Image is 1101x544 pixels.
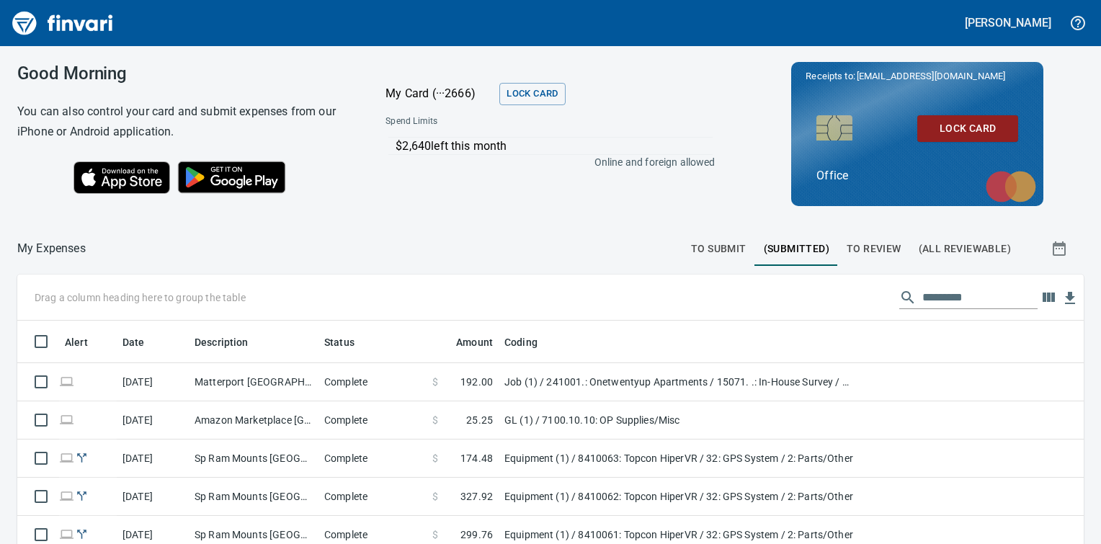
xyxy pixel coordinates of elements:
[432,413,438,427] span: $
[65,334,107,351] span: Alert
[961,12,1055,34] button: [PERSON_NAME]
[189,363,318,401] td: Matterport [GEOGRAPHIC_DATA] [GEOGRAPHIC_DATA]
[917,115,1018,142] button: Lock Card
[74,453,89,463] span: Split transaction
[460,451,493,465] span: 174.48
[385,115,575,129] span: Spend Limits
[432,527,438,542] span: $
[195,334,267,351] span: Description
[929,120,1007,138] span: Lock Card
[919,240,1011,258] span: (All Reviewable)
[504,334,556,351] span: Coding
[499,440,859,478] td: Equipment (1) / 8410063: Topcon HiperVR / 32: GPS System / 2: Parts/Other
[117,478,189,516] td: [DATE]
[385,85,494,102] p: My Card (···2666)
[979,164,1043,210] img: mastercard.svg
[189,478,318,516] td: Sp Ram Mounts [GEOGRAPHIC_DATA] [GEOGRAPHIC_DATA] - RAM Tough Claw
[965,15,1051,30] h5: [PERSON_NAME]
[432,375,438,389] span: $
[460,527,493,542] span: 299.76
[318,401,427,440] td: Complete
[65,334,88,351] span: Alert
[324,334,355,351] span: Status
[499,478,859,516] td: Equipment (1) / 8410062: Topcon HiperVR / 32: GPS System / 2: Parts/Other
[122,334,145,351] span: Date
[324,334,373,351] span: Status
[122,334,164,351] span: Date
[1059,287,1081,309] button: Download table
[396,138,713,155] p: $2,640 left this month
[117,363,189,401] td: [DATE]
[374,155,715,169] p: Online and foreign allowed
[17,102,349,142] h6: You can also control your card and submit expenses from our iPhone or Android application.
[499,363,859,401] td: Job (1) / 241001.: Onetwentyup Apartments / 15071. .: In-House Survey / 5: Other
[195,334,249,351] span: Description
[460,489,493,504] span: 327.92
[117,440,189,478] td: [DATE]
[170,153,294,201] img: Get it on Google Play
[456,334,493,351] span: Amount
[847,240,901,258] span: To Review
[59,530,74,539] span: Online transaction
[17,240,86,257] p: My Expenses
[17,240,86,257] nav: breadcrumb
[189,440,318,478] td: Sp Ram Mounts [GEOGRAPHIC_DATA] [GEOGRAPHIC_DATA] - RAM Round Plate
[806,69,1029,84] p: Receipts to:
[74,491,89,501] span: Split transaction
[9,6,117,40] img: Finvari
[117,401,189,440] td: [DATE]
[73,161,170,194] img: Download on the App Store
[318,440,427,478] td: Complete
[35,290,246,305] p: Drag a column heading here to group the table
[1038,231,1084,266] button: Show transactions within a particular date range
[1038,287,1059,308] button: Choose columns to display
[499,83,565,105] button: Lock Card
[499,401,859,440] td: GL (1) / 7100.10.10: OP Supplies/Misc
[460,375,493,389] span: 192.00
[507,86,558,102] span: Lock Card
[816,167,1018,184] p: Office
[437,334,493,351] span: Amount
[59,491,74,501] span: Online transaction
[59,453,74,463] span: Online transaction
[855,69,1007,83] span: [EMAIL_ADDRESS][DOMAIN_NAME]
[466,413,493,427] span: 25.25
[59,377,74,386] span: Online transaction
[432,451,438,465] span: $
[318,478,427,516] td: Complete
[504,334,538,351] span: Coding
[74,530,89,539] span: Split transaction
[59,415,74,424] span: Online transaction
[764,240,829,258] span: (Submitted)
[189,401,318,440] td: Amazon Marketplace [GEOGRAPHIC_DATA] [GEOGRAPHIC_DATA]
[17,63,349,84] h3: Good Morning
[318,363,427,401] td: Complete
[432,489,438,504] span: $
[691,240,746,258] span: To Submit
